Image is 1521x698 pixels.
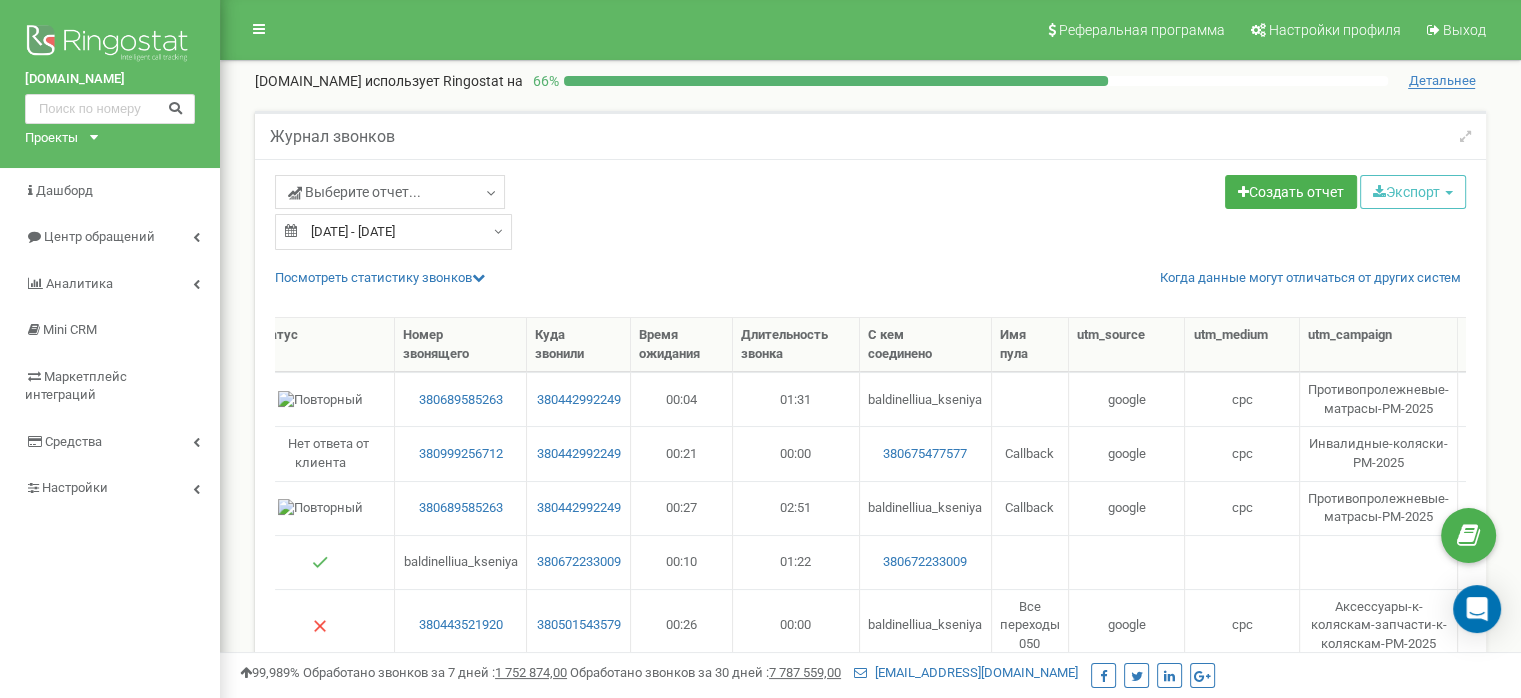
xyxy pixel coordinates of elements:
[1300,589,1458,662] td: Аксессуары-к-коляскам-запчасти-к-коляскам-PM-2025
[1225,175,1357,209] a: Создать отчет
[1185,426,1300,480] td: cpc
[631,535,733,589] td: 00:10
[733,535,860,589] td: 01:22
[1185,372,1300,426] td: cpc
[1185,589,1300,662] td: cpc
[246,318,395,372] th: Статус
[992,481,1069,535] td: Callback
[25,369,127,403] span: Маркетплейс интеграций
[631,372,733,426] td: 00:04
[535,499,622,518] a: 380442992249
[733,372,860,426] td: 01:31
[1185,318,1300,372] th: utm_medium
[1059,22,1225,38] span: Реферальная программа
[570,665,841,680] span: Обработано звонков за 30 дней :
[46,276,113,291] span: Аналитика
[854,665,1078,680] a: [EMAIL_ADDRESS][DOMAIN_NAME]
[860,589,992,662] td: baldinelliua_kseniya
[733,589,860,662] td: 00:00
[403,391,518,410] a: 380689585263
[1069,589,1186,662] td: google
[403,499,518,518] a: 380689585263
[312,554,328,570] img: Отвечен
[733,426,860,480] td: 00:00
[1300,372,1458,426] td: Противопролежневые-матрасы-PM-2025
[25,94,195,124] input: Поиск по номеру
[1300,426,1458,480] td: Инвалидные-коляски-PM-2025
[1300,318,1458,372] th: utm_campaign
[1160,269,1461,288] a: Когда данные могут отличаться от других систем
[365,73,523,89] span: использует Ringostat на
[631,426,733,480] td: 00:21
[769,665,841,680] u: 7 787 559,00
[1443,22,1486,38] span: Выход
[278,499,363,518] img: Повторный
[1069,426,1186,480] td: google
[312,618,328,634] img: Нет ответа
[1269,22,1401,38] span: Настройки профиля
[992,426,1069,480] td: Callback
[42,480,108,495] span: Настройки
[1408,73,1475,89] span: Детальнее
[403,445,518,464] a: 380999256712
[523,71,564,91] p: 66 %
[403,616,518,635] a: 380443521920
[535,553,622,572] a: 380672233009
[527,318,631,372] th: Куда звонили
[1360,175,1466,209] button: Экспорт
[535,445,622,464] a: 380442992249
[44,229,155,244] span: Центр обращений
[254,435,386,472] img: Нет ответа от клиента
[288,182,421,202] span: Выберите отчет...
[1185,481,1300,535] td: cpc
[275,175,505,209] a: Выберите отчет...
[535,616,622,635] a: 380501543579
[860,372,992,426] td: baldinelliua_kseniya
[868,553,983,572] a: 380672233009
[36,183,93,198] span: Дашборд
[255,71,523,91] p: [DOMAIN_NAME]
[25,20,195,70] img: Ringostat logo
[25,129,78,148] div: Проекты
[395,535,527,589] td: baldinelliua_kseniya
[1453,585,1501,633] div: Open Intercom Messenger
[240,665,300,680] span: 99,989%
[631,589,733,662] td: 00:26
[25,70,195,89] a: [DOMAIN_NAME]
[395,318,527,372] th: Номер звонящего
[992,589,1069,662] td: Все переходы 050
[868,445,983,464] a: 380675477577
[303,665,567,680] span: Обработано звонков за 7 дней :
[1069,318,1186,372] th: utm_source
[631,481,733,535] td: 00:27
[275,270,485,285] a: Посмотреть cтатистику звонков
[1300,481,1458,535] td: Противопролежневые-матрасы-PM-2025
[733,481,860,535] td: 02:51
[1069,372,1186,426] td: google
[278,391,363,410] img: Повторный
[43,322,97,337] span: Mini CRM
[45,434,102,449] span: Средства
[1069,481,1186,535] td: google
[495,665,567,680] u: 1 752 874,00
[992,318,1069,372] th: Имя пула
[860,481,992,535] td: baldinelliua_kseniya
[733,318,860,372] th: Длительность звонка
[535,391,622,410] a: 380442992249
[270,128,395,146] h5: Журнал звонков
[631,318,733,372] th: Время ожидания
[860,318,992,372] th: С кем соединено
